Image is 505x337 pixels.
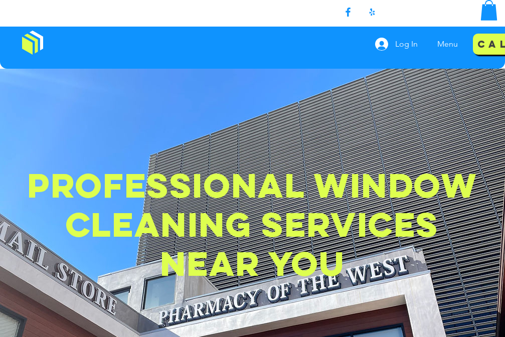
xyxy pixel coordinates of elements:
[342,6,354,18] img: Facebook
[368,35,425,54] button: Log In
[430,32,468,57] div: Menu
[366,6,378,18] img: Yelp!
[27,164,477,285] span: Professional Window Cleaning Services Near You
[430,32,468,57] nav: Site
[342,6,378,18] ul: Social Bar
[432,32,463,57] p: Menu
[392,39,421,50] span: Log In
[22,31,43,55] img: Window Cleaning Budds, Affordable window cleaning services near me in Los Angeles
